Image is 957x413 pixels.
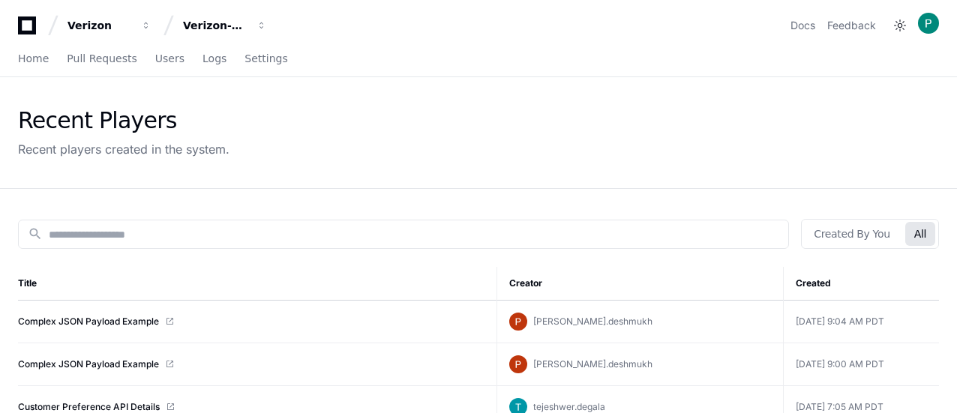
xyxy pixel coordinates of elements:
span: Home [18,54,49,63]
img: ACg8ocJAcLg99A07DI0Bjb7YTZ7lO98p9p7gxWo-JnGaDHMkGyQblA=s96-c [509,355,527,373]
a: Customer Preference API Details [18,401,160,413]
a: Docs [790,18,815,33]
span: Pull Requests [67,54,136,63]
button: Created By You [805,222,898,246]
button: All [905,222,935,246]
span: [PERSON_NAME].deshmukh [533,358,652,370]
mat-icon: search [28,226,43,241]
span: [PERSON_NAME].deshmukh [533,316,652,327]
div: Verizon-Clarify-Order-Management [183,18,247,33]
a: Complex JSON Payload Example [18,316,159,328]
div: Verizon [67,18,132,33]
span: Settings [244,54,287,63]
img: ACg8ocLL3vXvdba5S5V7nChXuiKYjYAj5GQFF3QGVBb6etwgLiZA=s96-c [918,13,939,34]
th: Creator [496,267,783,301]
a: Settings [244,42,287,76]
th: Created [783,267,939,301]
span: Logs [202,54,226,63]
th: Title [18,267,496,301]
button: Verizon-Clarify-Order-Management [177,12,273,39]
a: Logs [202,42,226,76]
a: Complex JSON Payload Example [18,358,159,370]
button: Verizon [61,12,157,39]
a: Pull Requests [67,42,136,76]
div: Recent players created in the system. [18,140,229,158]
a: Home [18,42,49,76]
div: Recent Players [18,107,229,134]
img: ACg8ocJAcLg99A07DI0Bjb7YTZ7lO98p9p7gxWo-JnGaDHMkGyQblA=s96-c [509,313,527,331]
td: [DATE] 9:00 AM PDT [783,343,939,386]
a: Users [155,42,184,76]
span: Users [155,54,184,63]
iframe: Open customer support [909,364,949,404]
button: Feedback [827,18,876,33]
td: [DATE] 9:04 AM PDT [783,301,939,343]
span: tejeshwer.degala [533,401,605,412]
